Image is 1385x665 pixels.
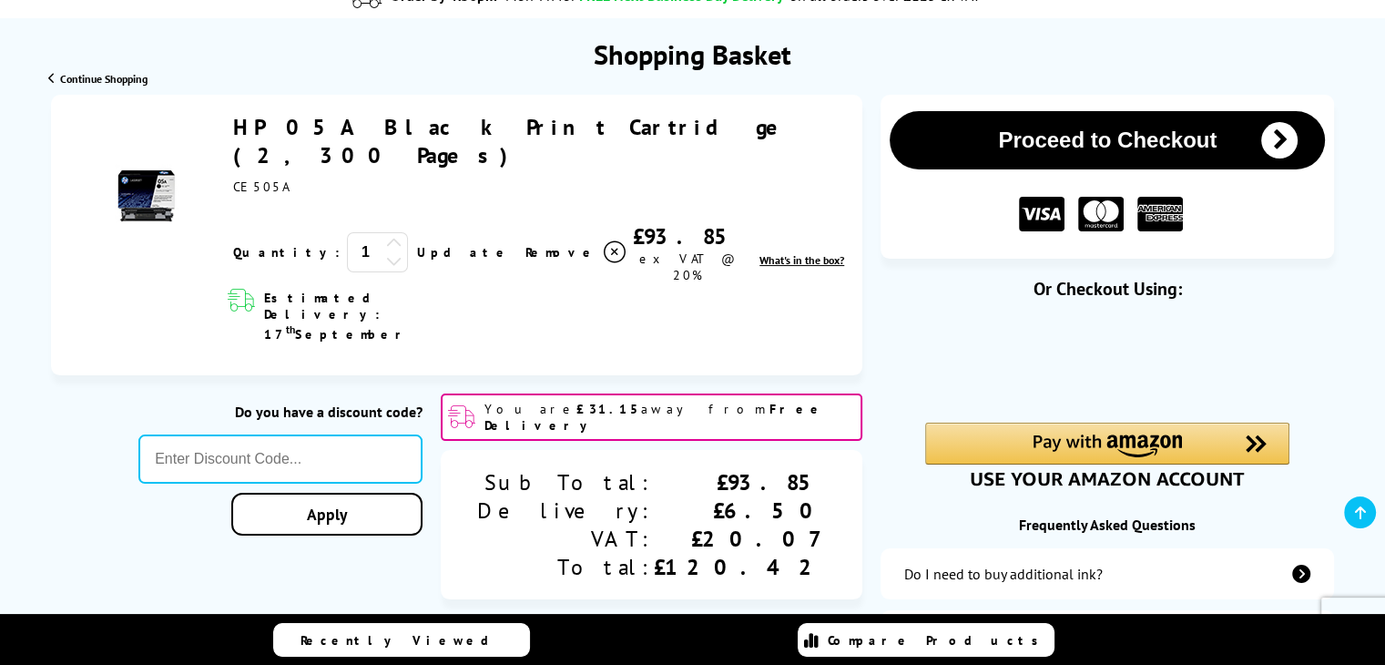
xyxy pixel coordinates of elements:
a: Continue Shopping [48,72,148,86]
span: What's in the box? [759,253,844,267]
span: Quantity: [233,244,340,261]
div: VAT: [477,525,654,553]
div: £120.42 [654,553,826,581]
div: Or Checkout Using: [881,277,1334,301]
a: Delete item from your basket [525,239,628,266]
a: Apply [231,493,423,536]
div: £6.50 [654,496,826,525]
b: Free Delivery [484,401,825,434]
span: ex VAT @ 20% [639,251,735,283]
a: items-arrive [881,610,1334,661]
a: lnk_inthebox [759,253,844,267]
a: HP 05A Black Print Cartridge (2,300 Pages) [233,113,797,169]
div: £93.85 [628,222,746,251]
sup: th [286,322,295,336]
span: You are away from [484,401,855,434]
span: Estimated Delivery: 17 September [264,290,477,343]
div: Sub Total: [477,468,654,496]
div: £93.85 [654,468,826,496]
b: £31.15 [576,401,641,417]
span: CE505A [233,179,289,195]
div: £20.07 [654,525,826,553]
div: Frequently Asked Questions [881,516,1334,534]
h1: Shopping Basket [594,36,791,72]
iframe: PayPal [925,330,1289,392]
input: Enter Discount Code... [138,435,423,484]
div: Do you have a discount code? [138,403,423,421]
span: Recently Viewed [300,632,507,649]
span: Remove [525,244,597,261]
a: Recently Viewed [273,623,530,657]
a: additional-ink [881,548,1334,599]
img: American Express [1137,197,1183,232]
span: Compare Products [828,632,1048,649]
div: Total: [477,553,654,581]
a: Update [417,244,511,261]
div: Amazon Pay - Use your Amazon account [925,423,1289,486]
div: Do I need to buy additional ink? [904,565,1103,583]
span: Continue Shopping [60,72,148,86]
a: Compare Products [798,623,1054,657]
button: Proceed to Checkout [890,111,1325,169]
img: VISA [1019,197,1064,232]
img: MASTER CARD [1078,197,1124,232]
img: HP 05A Black Print Cartridge (2,300 Pages) [115,164,178,228]
div: Delivery: [477,496,654,525]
